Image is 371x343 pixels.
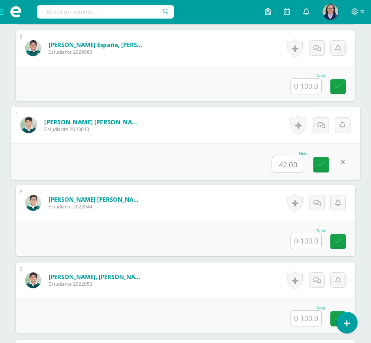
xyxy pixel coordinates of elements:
input: 0-100.0 [290,311,321,326]
div: Nota [290,74,325,78]
img: b70cd412f2b01b862447bda25ceab0f5.png [322,4,338,20]
img: 2175099240c742344fc8b575963cd390.png [25,195,41,211]
div: Nota [272,152,308,156]
img: 755f113c24826c531cb47418da06ebee.png [25,272,41,288]
div: Nota [290,229,325,233]
div: Nota [290,306,325,310]
a: [PERSON_NAME] [PERSON_NAME] [44,118,142,126]
a: [PERSON_NAME] España, [PERSON_NAME] [49,41,143,49]
input: 0-100.0 [290,233,321,249]
input: 0-100.0 [290,79,321,94]
img: 4b09a1d1580b697219f1bbdefa274455.png [25,40,41,56]
span: Estudiante 2025063 [49,49,143,55]
a: [PERSON_NAME], [PERSON_NAME] [49,273,143,281]
input: Busca un usuario... [37,5,174,19]
span: Estudiante 2022053 [49,281,143,287]
span: Estudiante 2023043 [44,126,142,133]
a: [PERSON_NAME] [PERSON_NAME] [49,195,143,203]
input: 0-100.0 [272,156,304,172]
img: cc08bc36f5c42d29846293cf2a3317b8.png [21,117,37,133]
span: Estudiante 2022044 [49,203,143,210]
